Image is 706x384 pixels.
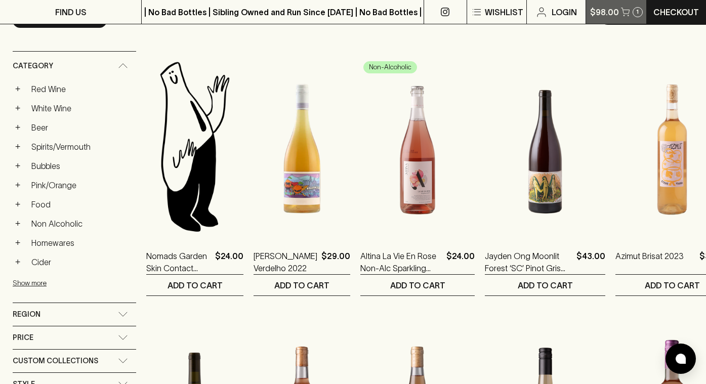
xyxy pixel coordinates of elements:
[485,6,523,18] p: Wishlist
[615,250,684,274] a: Azimut Brisat 2023
[13,122,23,133] button: +
[13,52,136,80] div: Category
[13,355,98,367] span: Custom Collections
[146,58,243,235] img: Blackhearts & Sparrows Man
[576,250,605,274] p: $43.00
[676,354,686,364] img: bubble-icon
[13,308,40,321] span: Region
[13,257,23,267] button: +
[360,250,442,274] a: Altina La Vie En Rose Non-Alc Sparkling Rosé [GEOGRAPHIC_DATA]
[321,250,350,274] p: $29.00
[13,219,23,229] button: +
[653,6,699,18] p: Checkout
[27,253,136,271] a: Cider
[27,119,136,136] a: Beer
[485,58,605,235] img: Jayden Ong Moonlit Forest ‘SC’ Pinot Gris 2021
[146,275,243,295] button: ADD TO CART
[552,6,577,18] p: Login
[13,199,23,209] button: +
[13,180,23,190] button: +
[274,279,329,291] p: ADD TO CART
[27,138,136,155] a: Spirits/Vermouth
[27,196,136,213] a: Food
[27,215,136,232] a: Non Alcoholic
[13,84,23,94] button: +
[254,275,350,295] button: ADD TO CART
[13,60,53,72] span: Category
[13,238,23,248] button: +
[146,250,211,274] a: Nomads Garden Skin Contact 2023
[13,331,33,344] span: Price
[13,303,136,326] div: Region
[590,6,619,18] p: $98.00
[27,80,136,98] a: Red Wine
[390,279,445,291] p: ADD TO CART
[13,350,136,372] div: Custom Collections
[27,177,136,194] a: Pink/Orange
[13,142,23,152] button: +
[360,275,475,295] button: ADD TO CART
[13,161,23,171] button: +
[645,279,700,291] p: ADD TO CART
[254,250,317,274] a: [PERSON_NAME] Verdelho 2022
[27,234,136,251] a: Homewares
[215,250,243,274] p: $24.00
[518,279,573,291] p: ADD TO CART
[13,103,23,113] button: +
[27,157,136,175] a: Bubbles
[13,273,145,293] button: Show more
[636,9,639,15] p: 1
[446,250,475,274] p: $24.00
[485,250,572,274] a: Jayden Ong Moonlit Forest ‘SC’ Pinot Gris 2021
[13,326,136,349] div: Price
[254,58,350,235] img: Somos Naranjito Verdelho 2022
[55,6,87,18] p: FIND US
[168,279,223,291] p: ADD TO CART
[27,100,136,117] a: White Wine
[485,275,605,295] button: ADD TO CART
[360,58,475,235] img: Altina La Vie En Rose Non-Alc Sparkling Rosé NV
